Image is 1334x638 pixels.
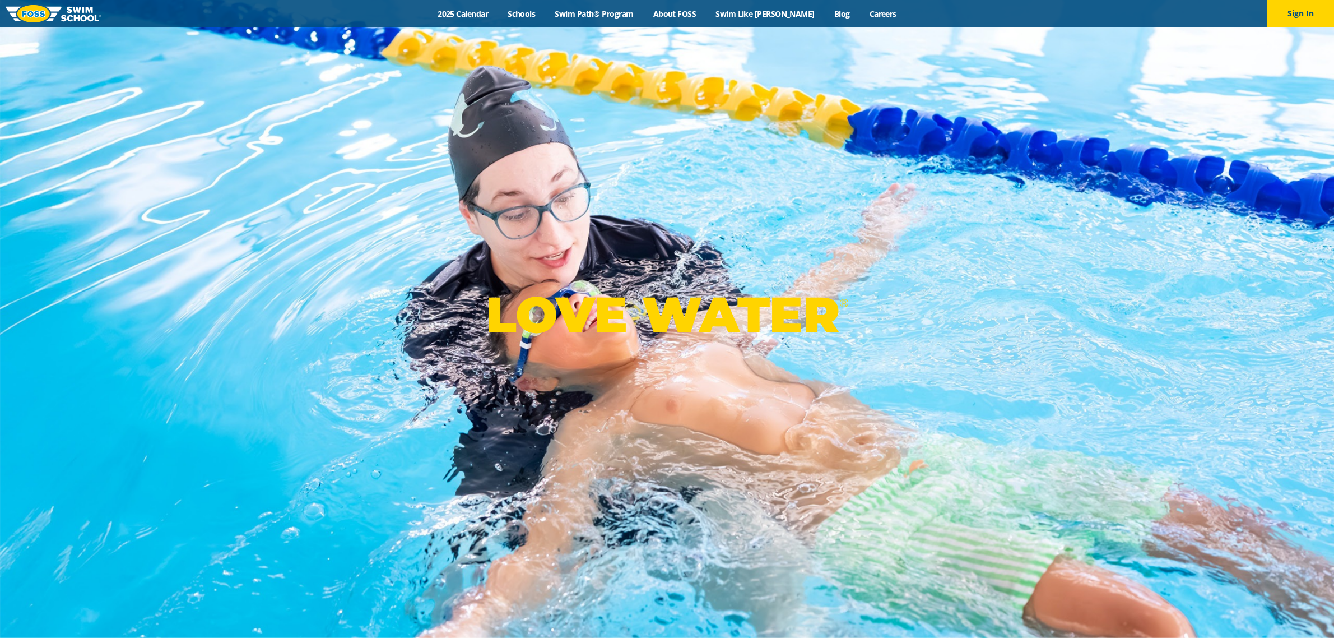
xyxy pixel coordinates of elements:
[545,8,643,19] a: Swim Path® Program
[6,5,101,22] img: FOSS Swim School Logo
[824,8,859,19] a: Blog
[643,8,706,19] a: About FOSS
[839,296,848,310] sup: ®
[486,285,848,345] p: LOVE WATER
[498,8,545,19] a: Schools
[428,8,498,19] a: 2025 Calendar
[706,8,825,19] a: Swim Like [PERSON_NAME]
[859,8,906,19] a: Careers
